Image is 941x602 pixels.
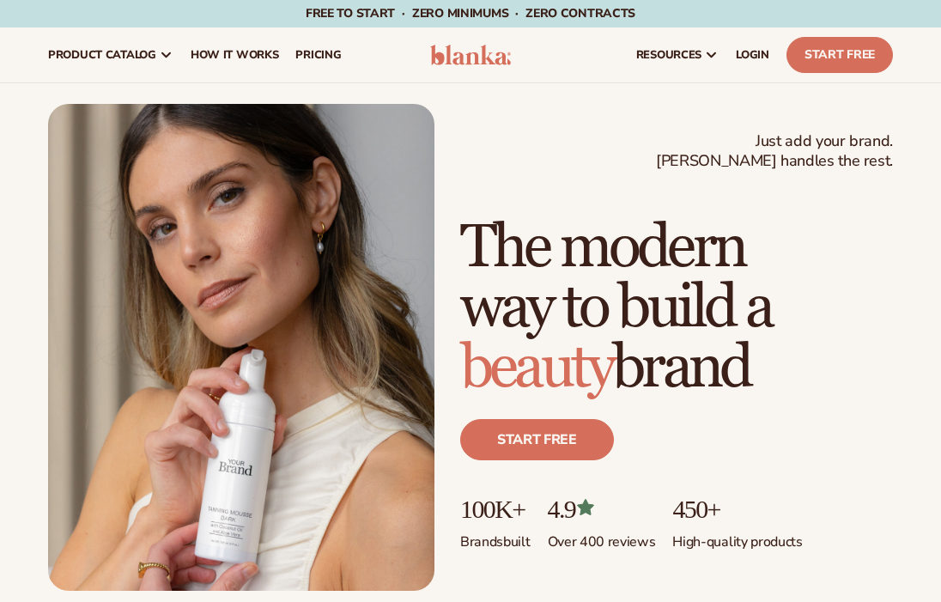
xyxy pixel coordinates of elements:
[672,495,802,523] p: 450+
[306,5,635,21] span: Free to start · ZERO minimums · ZERO contracts
[191,48,279,62] span: How It Works
[39,27,182,82] a: product catalog
[548,523,656,551] p: Over 400 reviews
[460,218,893,398] h1: The modern way to build a brand
[430,45,510,65] img: logo
[460,419,614,460] a: Start free
[656,131,893,172] span: Just add your brand. [PERSON_NAME] handles the rest.
[182,27,288,82] a: How It Works
[460,331,612,404] span: beauty
[786,37,893,73] a: Start Free
[460,495,531,523] p: 100K+
[628,27,727,82] a: resources
[48,104,434,591] img: Female holding tanning mousse.
[295,48,341,62] span: pricing
[287,27,349,82] a: pricing
[460,523,531,551] p: Brands built
[727,27,778,82] a: LOGIN
[636,48,701,62] span: resources
[548,495,656,523] p: 4.9
[672,523,802,551] p: High-quality products
[48,48,156,62] span: product catalog
[736,48,769,62] span: LOGIN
